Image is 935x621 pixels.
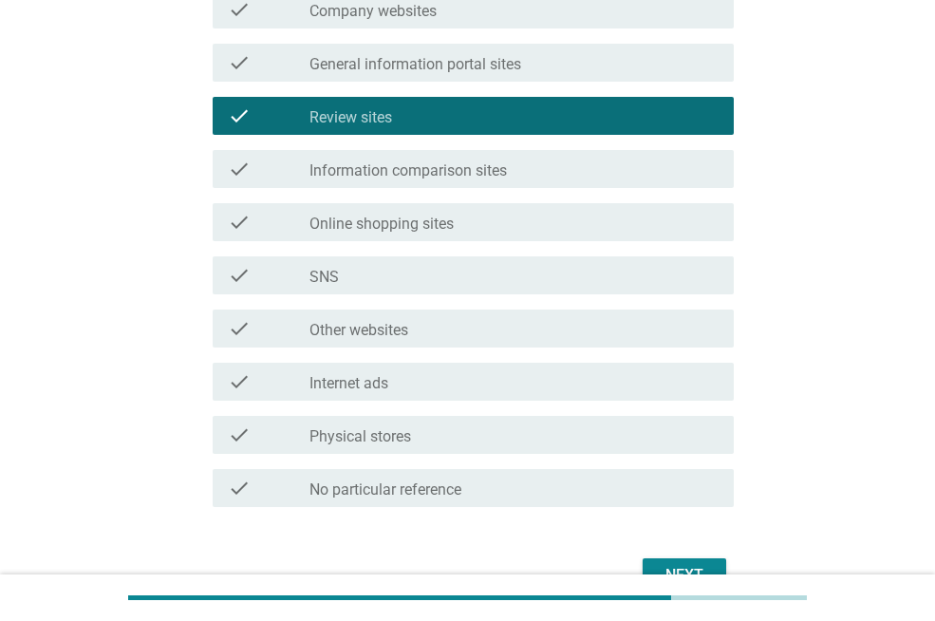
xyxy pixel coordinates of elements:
label: Company websites [309,2,437,21]
label: Other websites [309,321,408,340]
i: check [228,264,251,287]
label: Physical stores [309,427,411,446]
label: No particular reference [309,480,461,499]
i: check [228,477,251,499]
i: check [228,158,251,180]
label: Online shopping sites [309,215,454,234]
i: check [228,317,251,340]
i: check [228,370,251,393]
i: check [228,423,251,446]
i: check [228,51,251,74]
i: check [228,104,251,127]
label: SNS [309,268,339,287]
i: check [228,211,251,234]
label: General information portal sites [309,55,521,74]
label: Review sites [309,108,392,127]
label: Information comparison sites [309,161,507,180]
button: Next [643,558,726,593]
div: Next [658,564,711,587]
label: Internet ads [309,374,388,393]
